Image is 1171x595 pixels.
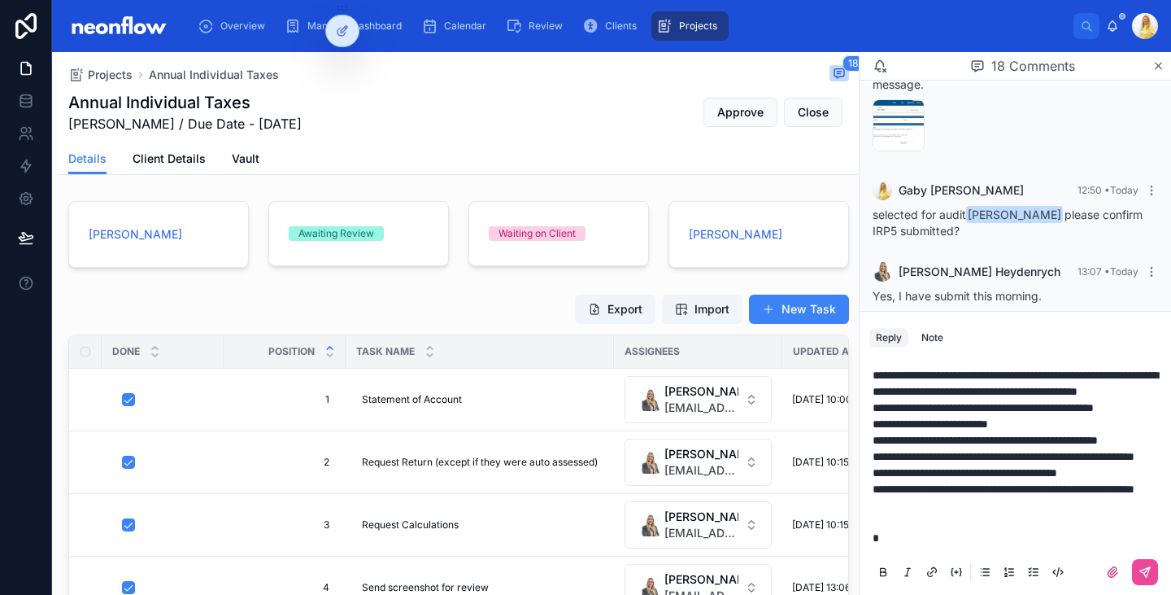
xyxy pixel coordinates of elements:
a: Projects [651,11,729,41]
span: [PERSON_NAME] / Due Date - [DATE] [68,114,302,133]
span: Close [798,104,829,120]
span: Request Calculations [362,518,459,532]
button: Approve [703,98,777,127]
span: [PERSON_NAME] Heydenrych [899,264,1060,280]
span: [DATE] 13:06 [792,581,851,594]
button: Import [662,295,742,324]
span: Import [694,301,729,317]
span: [PERSON_NAME] [664,509,738,525]
span: [PERSON_NAME] [664,446,738,462]
span: Review [529,20,563,33]
span: 18 [842,55,864,72]
span: Details [68,151,107,167]
a: [PERSON_NAME] [689,226,782,243]
span: Request Return (except if they were auto assessed) [362,456,598,469]
span: [PERSON_NAME] [664,571,738,588]
button: 18 [829,65,849,85]
img: App logo [65,13,172,39]
span: [EMAIL_ADDRESS][DOMAIN_NAME] [664,400,738,416]
a: Calendar [416,11,498,41]
div: scrollable content [185,8,1073,44]
span: Projects [679,20,717,33]
span: Client Details [133,151,206,167]
a: Details [68,144,107,175]
div: Note [921,331,943,344]
span: Projects [88,67,133,83]
span: Statement of Account [362,393,462,406]
span: Overview [220,20,265,33]
span: [DATE] 10:00 [792,393,852,406]
a: Review [501,11,574,41]
span: Clients [605,20,637,33]
span: Assignees [625,345,680,358]
span: Approve [717,104,764,120]
button: Select Button [625,501,772,549]
a: Overview [193,11,276,41]
span: 12:50 • Today [1077,184,1138,196]
span: Yes, I have submit this morning. [873,289,1042,303]
button: Note [915,328,950,348]
a: Projects [68,67,133,83]
a: [PERSON_NAME] [89,226,182,243]
div: Awaiting Review [298,226,374,241]
span: 3 [240,518,329,532]
span: [DATE] 10:15 [792,518,849,532]
span: [EMAIL_ADDRESS][DOMAIN_NAME] [664,462,738,479]
button: Close [784,98,842,127]
span: [PERSON_NAME] [966,206,1063,223]
span: Position [268,345,315,358]
button: New Task [749,295,849,324]
span: Send screenshot for review [362,581,489,594]
span: 4 [240,581,329,594]
span: [PERSON_NAME] [664,383,738,400]
span: Calendar [444,20,486,33]
span: Done [112,345,140,358]
h1: Annual Individual Taxes [68,91,302,114]
span: [DATE] 10:15 [792,456,849,469]
span: 2 [240,456,329,469]
span: 1 [240,393,329,406]
span: [EMAIL_ADDRESS][DOMAIN_NAME] [664,525,738,541]
span: 13:07 • Today [1077,265,1138,278]
div: Waiting on Client [498,226,576,241]
button: Select Button [625,376,772,423]
a: Manager Dashboard [280,11,413,41]
a: Client Details [133,144,206,177]
span: 18 Comments [991,56,1075,76]
button: Reply [869,328,908,348]
span: Task Name [356,345,415,358]
span: Vault [232,151,259,167]
span: selected for audit please confirm IRP5 submitted? [873,208,1143,238]
a: Clients [577,11,648,41]
a: Annual Individual Taxes [149,67,279,83]
span: Gaby [PERSON_NAME] [899,182,1024,199]
span: Updated at [793,345,855,358]
button: Select Button [625,439,772,486]
a: Vault [232,144,259,177]
button: Export [575,295,655,324]
span: Manager Dashboard [307,20,402,33]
